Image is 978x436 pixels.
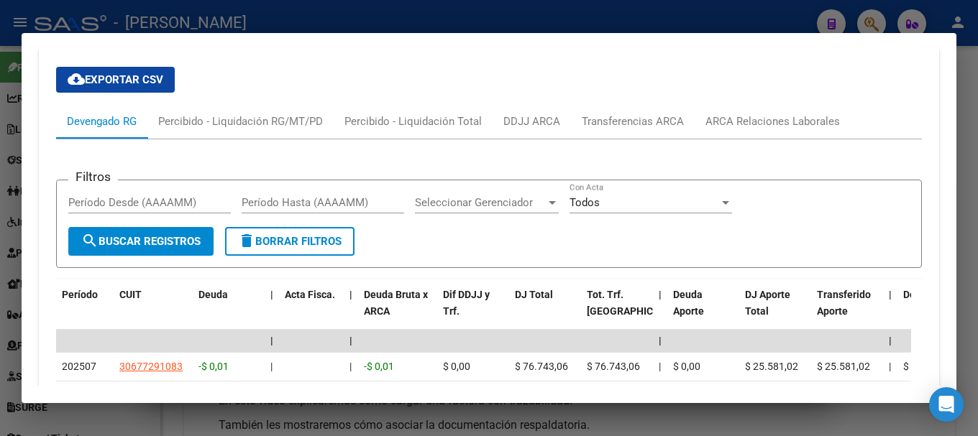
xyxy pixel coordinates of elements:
[193,279,265,343] datatable-header-cell: Deuda
[270,289,273,300] span: |
[67,113,137,129] div: Devengado RG
[653,279,667,343] datatable-header-cell: |
[279,279,344,343] datatable-header-cell: Acta Fisca.
[515,361,568,372] span: $ 76.743,06
[56,67,175,93] button: Exportar CSV
[415,196,546,209] span: Seleccionar Gerenciador
[225,227,355,256] button: Borrar Filtros
[889,289,892,300] span: |
[582,113,684,129] div: Transferencias ARCA
[587,361,640,372] span: $ 76.743,06
[270,361,273,372] span: |
[285,289,335,300] span: Acta Fisca.
[581,279,653,343] datatable-header-cell: Tot. Trf. Bruto
[745,361,798,372] span: $ 25.581,02
[81,232,99,249] mat-icon: search
[68,70,85,88] mat-icon: cloud_download
[56,279,114,343] datatable-header-cell: Período
[659,335,662,346] span: |
[119,289,142,300] span: CUIT
[358,279,437,343] datatable-header-cell: Deuda Bruta x ARCA
[659,361,661,372] span: |
[62,361,96,372] span: 202507
[883,279,897,343] datatable-header-cell: |
[673,361,700,372] span: $ 0,00
[344,279,358,343] datatable-header-cell: |
[739,279,811,343] datatable-header-cell: DJ Aporte Total
[817,289,871,317] span: Transferido Aporte
[114,279,193,343] datatable-header-cell: CUIT
[158,113,323,129] div: Percibido - Liquidación RG/MT/PD
[62,289,98,300] span: Período
[119,361,183,372] span: 30677291083
[68,227,214,256] button: Buscar Registros
[570,196,600,209] span: Todos
[238,235,342,248] span: Borrar Filtros
[349,361,352,372] span: |
[349,289,352,300] span: |
[515,289,553,300] span: DJ Total
[889,335,892,346] span: |
[897,279,969,343] datatable-header-cell: Deuda Contr.
[265,279,279,343] datatable-header-cell: |
[659,289,662,300] span: |
[81,235,201,248] span: Buscar Registros
[198,289,228,300] span: Deuda
[364,289,428,317] span: Deuda Bruta x ARCA
[443,361,470,372] span: $ 0,00
[889,361,891,372] span: |
[705,113,840,129] div: ARCA Relaciones Laborales
[437,279,509,343] datatable-header-cell: Dif DDJJ y Trf.
[364,361,394,372] span: -$ 0,01
[270,335,273,346] span: |
[344,113,482,129] div: Percibido - Liquidación Total
[817,361,870,372] span: $ 25.581,02
[503,113,560,129] div: DDJJ ARCA
[238,232,255,249] mat-icon: delete
[667,279,739,343] datatable-header-cell: Deuda Aporte
[68,73,163,86] span: Exportar CSV
[673,289,704,317] span: Deuda Aporte
[587,289,685,317] span: Tot. Trf. [GEOGRAPHIC_DATA]
[929,387,964,422] div: Open Intercom Messenger
[903,361,931,372] span: $ 0,00
[198,361,229,372] span: -$ 0,01
[349,335,352,346] span: |
[903,289,962,300] span: Deuda Contr.
[443,289,490,317] span: Dif DDJJ y Trf.
[811,279,883,343] datatable-header-cell: Transferido Aporte
[745,289,790,317] span: DJ Aporte Total
[509,279,581,343] datatable-header-cell: DJ Total
[68,169,118,185] h3: Filtros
